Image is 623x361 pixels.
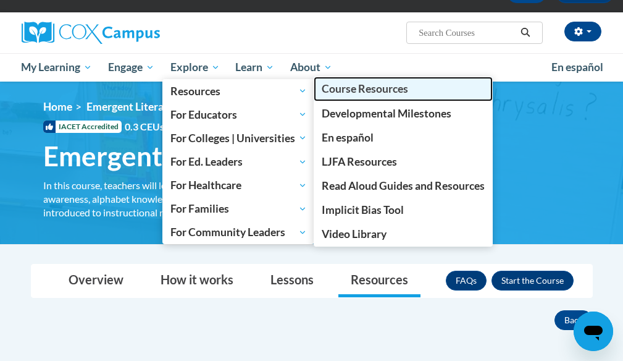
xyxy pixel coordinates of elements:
[170,225,307,240] span: For Community Leaders
[322,82,408,95] span: Course Resources
[43,121,122,133] span: IACET Accredited
[314,174,493,198] a: Read Aloud Guides and Resources
[108,60,154,75] span: Engage
[170,155,307,169] span: For Ed. Leaders
[338,265,420,297] a: Resources
[314,198,493,222] a: Implicit Bias Tool
[12,53,611,82] div: Main menu
[322,131,374,144] span: En español
[554,310,593,330] button: Back
[21,60,92,75] span: My Learning
[170,202,307,216] span: For Families
[314,101,493,125] a: Developmental Milestones
[148,265,246,297] a: How it works
[551,61,603,74] span: En español
[574,312,613,351] iframe: Button to launch messaging window
[14,53,101,82] a: My Learning
[322,179,485,192] span: Read Aloud Guides and Resources
[516,25,535,40] button: Search
[43,100,72,113] a: Home
[322,155,397,168] span: LJFA Resources
[314,222,493,246] a: Video Library
[170,178,307,193] span: For Healthcare
[22,22,203,44] a: Cox Campus
[417,25,516,40] input: Search Courses
[314,125,493,150] a: En español
[227,53,282,82] a: Learn
[162,103,315,126] a: For Educators
[100,53,162,82] a: Engage
[322,107,451,120] span: Developmental Milestones
[543,54,611,80] a: En español
[282,53,340,82] a: About
[322,227,387,240] span: Video Library
[258,265,326,297] a: Lessons
[314,150,493,174] a: LJFA Resources
[564,22,601,41] button: Account Settings
[170,130,307,145] span: For Colleges | Universities
[162,174,315,197] a: For Healthcare
[322,203,404,216] span: Implicit Bias Tool
[162,221,315,244] a: For Community Leaders
[162,197,315,221] a: For Families
[43,140,266,172] span: Emergent Literacy
[162,150,315,174] a: For Ed. Leaders
[170,83,307,98] span: Resources
[446,271,487,291] a: FAQs
[170,60,220,75] span: Explore
[22,22,160,44] img: Cox Campus
[125,120,248,134] span: 0.3 CEUs
[56,265,136,297] a: Overview
[43,179,469,219] div: In this course, teachers will learn about the important emergent literacy skills of phonemic awar...
[235,60,274,75] span: Learn
[314,77,493,101] a: Course Resources
[491,271,574,291] button: Enroll
[162,126,315,150] a: For Colleges | Universities
[162,79,315,103] a: Resources
[162,53,228,82] a: Explore
[290,60,332,75] span: About
[86,100,174,113] span: Emergent Literacy
[170,107,307,122] span: For Educators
